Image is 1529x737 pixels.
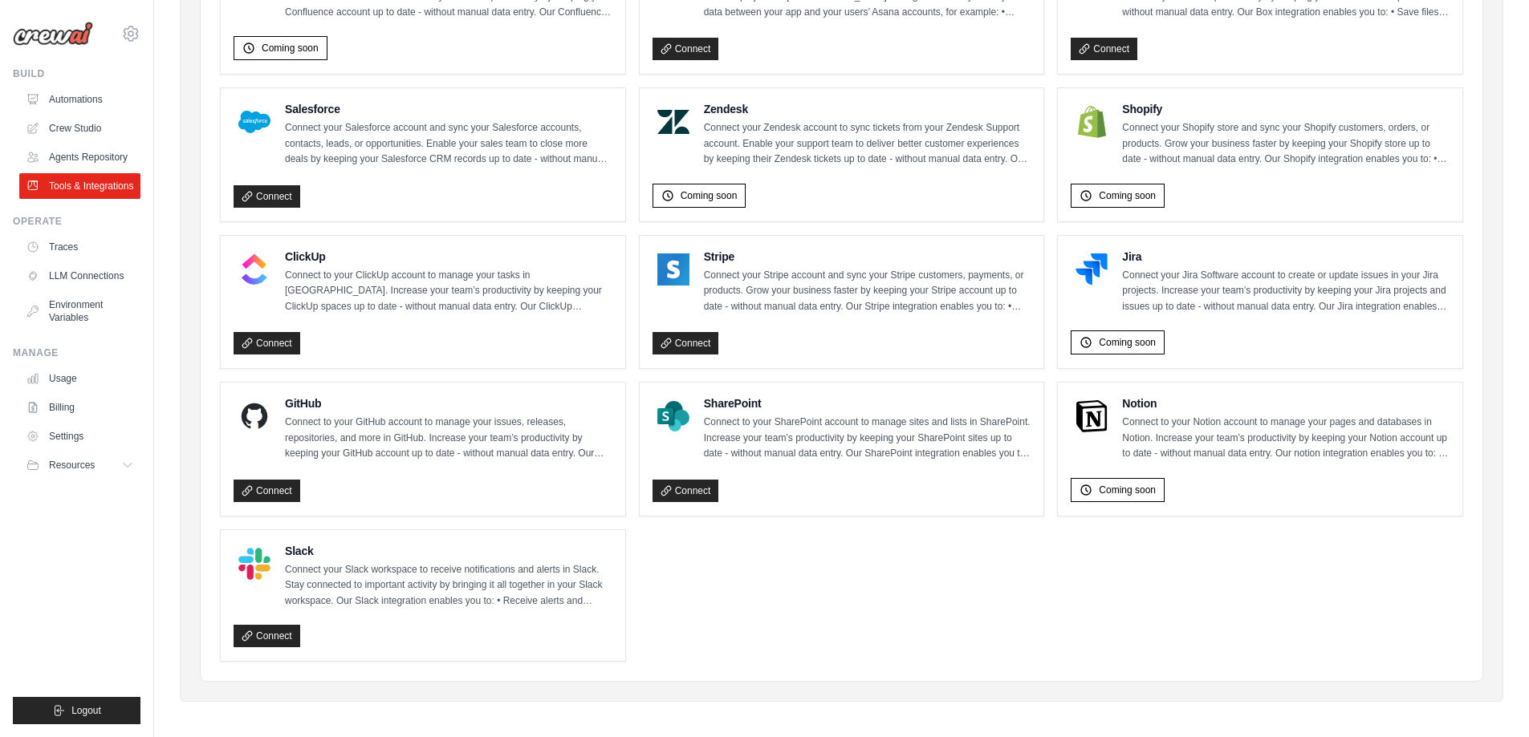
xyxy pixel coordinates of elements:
p: Connect your Shopify store and sync your Shopify customers, orders, or products. Grow your busine... [1122,120,1450,168]
img: Stripe Logo [657,253,689,285]
a: Tools & Integrations [19,173,140,199]
img: Shopify Logo [1076,106,1108,138]
button: Resources [19,452,140,478]
span: Coming soon [262,42,319,55]
img: Salesforce Logo [238,106,270,138]
h4: Jira [1122,249,1450,265]
a: Connect [234,332,300,354]
div: Operate [13,215,140,228]
a: Automations [19,87,140,112]
a: Connect [234,480,300,502]
p: Connect to your Notion account to manage your pages and databases in Notion. Increase your team’s... [1122,415,1450,462]
a: Environment Variables [19,292,140,330]
p: Connect to your ClickUp account to manage your tasks in [GEOGRAPHIC_DATA]. Increase your team’s p... [285,268,612,315]
p: Connect to your SharePoint account to manage sites and lists in SharePoint. Increase your team’s ... [704,415,1031,462]
p: Connect your Zendesk account to sync tickets from your Zendesk Support account. Enable your suppo... [704,120,1031,168]
p: Connect your Stripe account and sync your Stripe customers, payments, or products. Grow your busi... [704,268,1031,315]
div: Manage [13,346,140,359]
h4: Notion [1122,395,1450,411]
span: Coming soon [1099,189,1156,202]
a: Connect [234,185,300,208]
span: Coming soon [681,189,738,202]
p: Connect to your GitHub account to manage your issues, releases, repositories, and more in GitHub.... [285,415,612,462]
a: Connect [653,38,719,60]
h4: SharePoint [704,395,1031,411]
h4: ClickUp [285,249,612,265]
p: Connect your Salesforce account and sync your Salesforce accounts, contacts, leads, or opportunit... [285,120,612,168]
img: SharePoint Logo [657,400,689,432]
h4: Shopify [1122,101,1450,117]
a: Billing [19,395,140,420]
img: GitHub Logo [238,400,270,432]
img: Notion Logo [1076,400,1108,432]
button: Logout [13,697,140,724]
img: Logo [13,22,93,46]
a: Agents Repository [19,144,140,170]
h4: Slack [285,543,612,559]
img: Jira Logo [1076,253,1108,285]
iframe: Chat Widget [1449,660,1529,737]
img: Zendesk Logo [657,106,689,138]
h4: GitHub [285,395,612,411]
span: Logout [71,704,101,717]
img: Slack Logo [238,548,270,580]
h4: Salesforce [285,101,612,117]
img: ClickUp Logo [238,253,270,285]
span: Coming soon [1099,484,1156,496]
a: Connect [653,480,719,502]
span: Resources [49,459,95,472]
p: Connect your Slack workspace to receive notifications and alerts in Slack. Stay connected to impo... [285,562,612,609]
a: Traces [19,234,140,260]
a: Connect [653,332,719,354]
a: Connect [1071,38,1137,60]
h4: Stripe [704,249,1031,265]
div: Build [13,67,140,80]
a: Connect [234,625,300,647]
a: Crew Studio [19,115,140,141]
a: Usage [19,366,140,391]
p: Connect your Jira Software account to create or update issues in your Jira projects. Increase you... [1122,268,1450,315]
a: LLM Connections [19,263,140,289]
span: Coming soon [1099,336,1156,349]
h4: Zendesk [704,101,1031,117]
a: Settings [19,423,140,449]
